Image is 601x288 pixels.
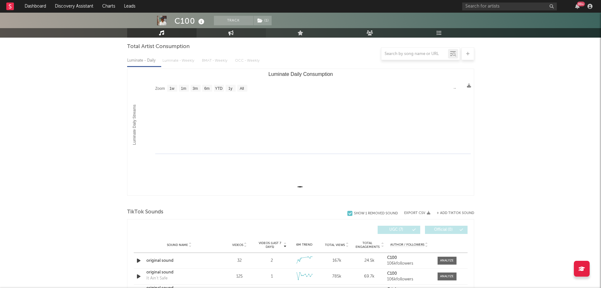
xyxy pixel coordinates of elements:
[192,86,198,91] text: 3m
[382,228,411,232] span: UGC ( 7 )
[215,86,222,91] text: YTD
[127,43,190,51] span: Total Artist Consumption
[387,256,397,260] strong: C100
[429,228,458,232] span: Official ( 0 )
[214,16,253,25] button: Track
[387,272,431,276] a: C100
[387,277,431,282] div: 106k followers
[146,275,168,282] div: It Ain't Safe
[225,273,254,280] div: 125
[387,256,431,260] a: C100
[355,241,380,249] span: Total Engagements
[127,30,150,38] span: Music
[268,71,333,77] text: Luminate Daily Consumption
[322,273,351,280] div: 785k
[155,86,165,91] text: Zoom
[387,272,397,276] strong: C100
[239,86,244,91] text: All
[462,3,557,10] input: Search for artists
[132,105,137,145] text: Luminate Daily Streams
[253,16,272,25] span: ( 1 )
[430,211,474,215] button: + Add TikTok Sound
[354,211,398,216] div: Show 1 Removed Sound
[169,86,174,91] text: 1w
[453,86,457,90] text: →
[290,242,319,247] div: 6M Trend
[322,258,351,264] div: 167k
[355,273,384,280] div: 69.7k
[127,69,474,195] svg: Luminate Daily Consumption
[425,226,468,234] button: Official(0)
[355,258,384,264] div: 24.5k
[378,226,420,234] button: UGC(7)
[167,243,188,247] span: Sound Name
[254,16,272,25] button: (1)
[271,258,273,264] div: 2
[225,258,254,264] div: 32
[204,86,209,91] text: 6m
[325,243,345,247] span: Total Views
[257,241,283,249] span: Videos (last 7 days)
[390,243,424,247] span: Author / Followers
[575,4,580,9] button: 99+
[404,211,430,215] button: Export CSV
[232,243,243,247] span: Videos
[437,211,474,215] button: + Add TikTok Sound
[181,86,186,91] text: 1m
[228,86,232,91] text: 1y
[127,208,163,216] span: TikTok Sounds
[381,52,448,57] input: Search by song name or URL
[146,258,212,264] a: original sound
[387,261,431,266] div: 106k followers
[577,2,585,6] div: 99 +
[174,16,206,26] div: C100
[146,269,212,276] a: original sound
[271,273,273,280] div: 1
